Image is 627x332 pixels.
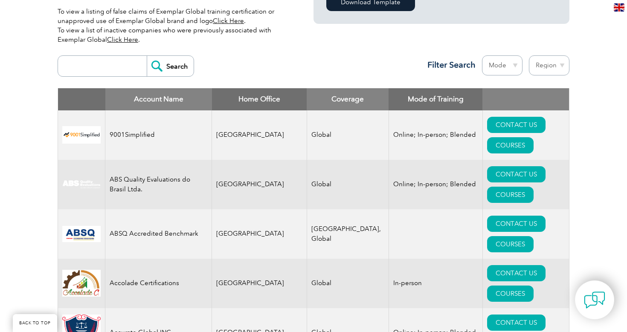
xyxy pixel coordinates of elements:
[422,60,476,70] h3: Filter Search
[307,209,389,259] td: [GEOGRAPHIC_DATA], Global
[307,88,389,110] th: Coverage: activate to sort column ascending
[487,166,546,182] a: CONTACT US
[487,216,546,232] a: CONTACT US
[147,56,194,76] input: Search
[487,187,534,203] a: COURSES
[107,36,138,43] a: Click Here
[487,236,534,252] a: COURSES
[389,88,482,110] th: Mode of Training: activate to sort column ascending
[62,126,101,144] img: 37c9c059-616f-eb11-a812-002248153038-logo.png
[212,209,307,259] td: [GEOGRAPHIC_DATA]
[307,259,389,308] td: Global
[584,289,605,311] img: contact-chat.png
[487,286,534,302] a: COURSES
[487,137,534,153] a: COURSES
[487,315,546,331] a: CONTACT US
[62,226,101,242] img: cc24547b-a6e0-e911-a812-000d3a795b83-logo.png
[212,110,307,160] td: [GEOGRAPHIC_DATA]
[58,7,288,44] p: To view a listing of false claims of Exemplar Global training certification or unapproved use of ...
[487,265,546,281] a: CONTACT US
[212,88,307,110] th: Home Office: activate to sort column ascending
[62,270,101,297] img: 1a94dd1a-69dd-eb11-bacb-002248159486-logo.jpg
[614,3,624,12] img: en
[307,160,389,209] td: Global
[105,110,212,160] td: 9001Simplified
[389,110,482,160] td: Online; In-person; Blended
[389,160,482,209] td: Online; In-person; Blended
[213,17,244,25] a: Click Here
[62,180,101,189] img: c92924ac-d9bc-ea11-a814-000d3a79823d-logo.jpg
[482,88,569,110] th: : activate to sort column ascending
[105,160,212,209] td: ABS Quality Evaluations do Brasil Ltda.
[307,110,389,160] td: Global
[105,259,212,308] td: Accolade Certifications
[13,314,57,332] a: BACK TO TOP
[105,88,212,110] th: Account Name: activate to sort column descending
[105,209,212,259] td: ABSQ Accredited Benchmark
[212,160,307,209] td: [GEOGRAPHIC_DATA]
[389,259,482,308] td: In-person
[487,117,546,133] a: CONTACT US
[212,259,307,308] td: [GEOGRAPHIC_DATA]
